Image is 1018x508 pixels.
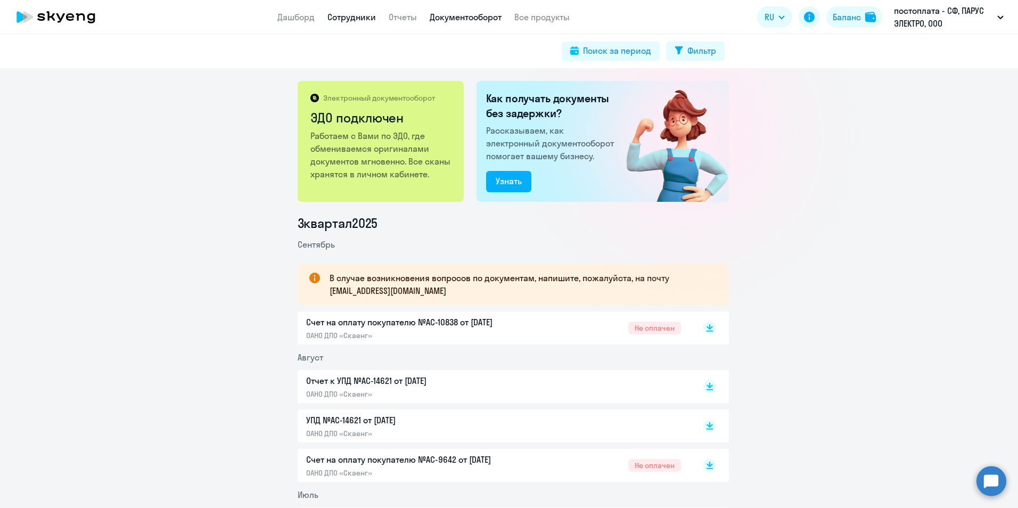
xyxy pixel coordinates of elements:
[306,414,681,438] a: УПД №AC-14621 от [DATE]ОАНО ДПО «Скаенг»
[306,389,530,399] p: ОАНО ДПО «Скаенг»
[306,429,530,438] p: ОАНО ДПО «Скаенг»
[609,81,729,202] img: connected
[306,316,681,340] a: Счет на оплату покупателю №AC-10838 от [DATE]ОАНО ДПО «Скаенг»Не оплачен
[765,11,774,23] span: RU
[666,42,725,61] button: Фильтр
[628,459,681,472] span: Не оплачен
[687,44,716,57] div: Фильтр
[514,12,570,22] a: Все продукты
[430,12,502,22] a: Документооборот
[889,4,1009,30] button: постоплата - СФ, ПАРУС ЭЛЕКТРО, ООО
[306,316,530,329] p: Счет на оплату покупателю №AC-10838 от [DATE]
[583,44,651,57] div: Поиск за период
[628,322,681,334] span: Не оплачен
[310,109,453,126] h2: ЭДО подключен
[306,414,530,427] p: УПД №AC-14621 от [DATE]
[496,175,522,187] div: Узнать
[865,12,876,22] img: balance
[486,124,618,162] p: Рассказываем, как электронный документооборот помогает вашему бизнесу.
[894,4,993,30] p: постоплата - СФ, ПАРУС ЭЛЕКТРО, ООО
[757,6,792,28] button: RU
[298,352,323,363] span: Август
[323,93,435,103] p: Электронный документооборот
[306,453,530,466] p: Счет на оплату покупателю №AC-9642 от [DATE]
[306,374,681,399] a: Отчет к УПД №AC-14621 от [DATE]ОАНО ДПО «Скаенг»
[486,91,618,121] h2: Как получать документы без задержки?
[298,215,729,232] li: 3 квартал 2025
[833,11,861,23] div: Баланс
[330,272,710,297] p: В случае возникновения вопросов по документам, напишите, пожалуйста, на почту [EMAIL_ADDRESS][DOM...
[562,42,660,61] button: Поиск за период
[306,468,530,478] p: ОАНО ДПО «Скаенг»
[298,239,335,250] span: Сентябрь
[389,12,417,22] a: Отчеты
[486,171,531,192] button: Узнать
[826,6,882,28] button: Балансbalance
[298,489,318,500] span: Июль
[306,331,530,340] p: ОАНО ДПО «Скаенг»
[277,12,315,22] a: Дашборд
[327,12,376,22] a: Сотрудники
[306,453,681,478] a: Счет на оплату покупателю №AC-9642 от [DATE]ОАНО ДПО «Скаенг»Не оплачен
[306,374,530,387] p: Отчет к УПД №AC-14621 от [DATE]
[310,129,453,181] p: Работаем с Вами по ЭДО, где обмениваемся оригиналами документов мгновенно. Все сканы хранятся в л...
